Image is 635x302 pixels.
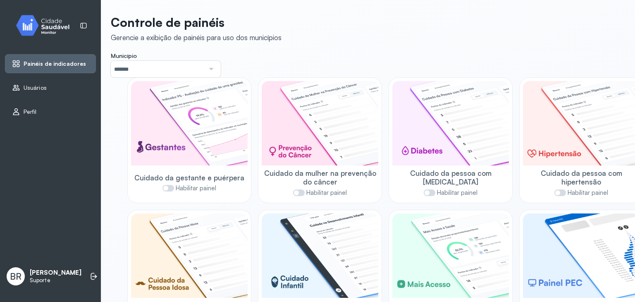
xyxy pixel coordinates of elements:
[262,169,378,187] span: Cuidado da mulher na prevenção do câncer
[24,60,86,67] span: Painéis de indicadores
[134,173,244,182] span: Cuidado da gestante e puérpera
[392,81,509,165] img: diabetics.png
[262,81,378,165] img: woman-cancer-prevention-care.png
[262,213,378,298] img: child-development.png
[306,189,347,197] span: Habilitar painel
[131,81,248,165] img: pregnants.png
[111,33,282,42] div: Gerencie a exibição de painéis para uso dos municípios
[12,60,89,68] a: Painéis de indicadores
[568,189,608,197] span: Habilitar painel
[10,271,21,282] span: BR
[111,15,282,30] p: Controle de painéis
[176,185,216,192] span: Habilitar painel
[30,277,81,284] p: Suporte
[30,269,81,277] p: [PERSON_NAME]
[24,108,37,115] span: Perfil
[12,108,89,116] a: Perfil
[24,84,47,91] span: Usuários
[12,84,89,92] a: Usuários
[131,213,248,298] img: elderly.png
[9,13,83,38] img: monitor.svg
[111,52,137,60] span: Município
[392,213,509,298] img: healthcare-greater-access.png
[392,169,509,187] span: Cuidado da pessoa com [MEDICAL_DATA]
[437,189,477,197] span: Habilitar painel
